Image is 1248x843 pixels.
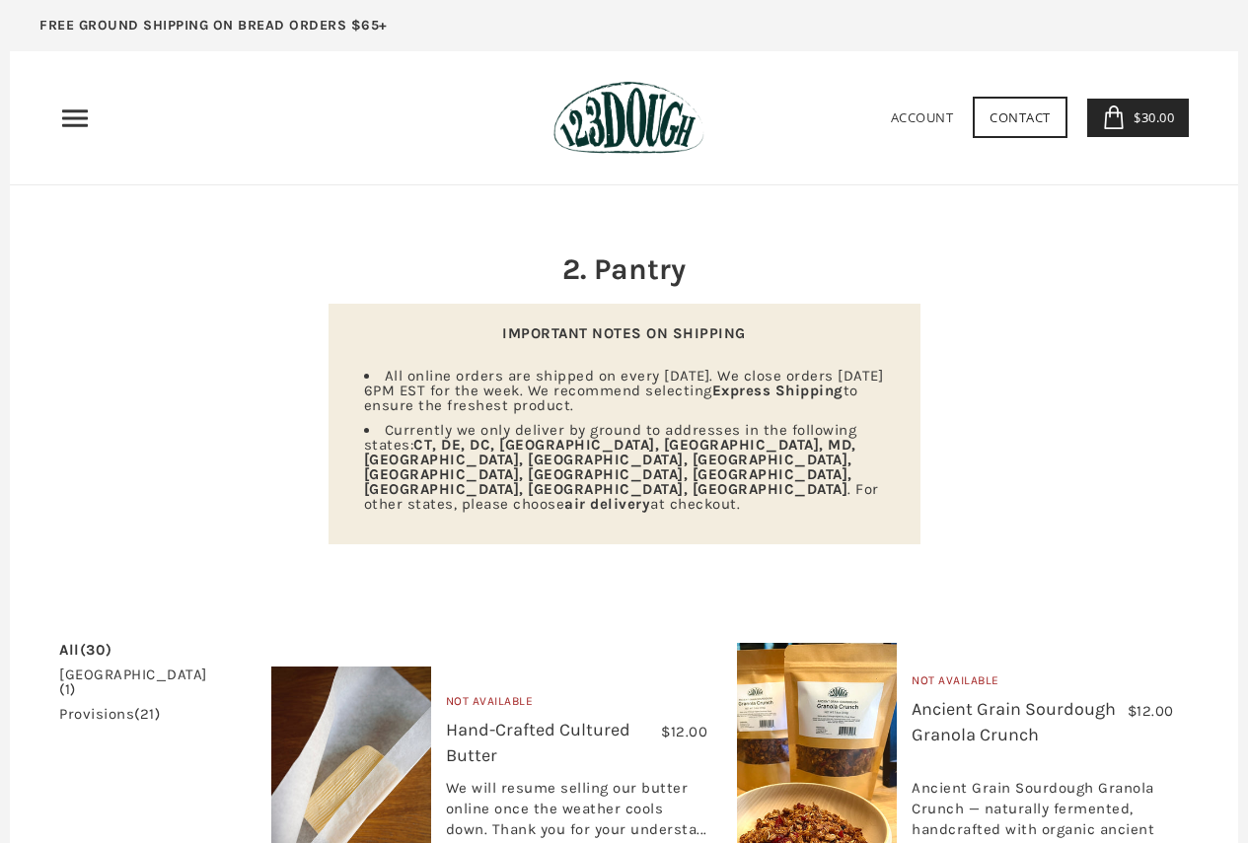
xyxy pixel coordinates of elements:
[59,667,207,697] a: [GEOGRAPHIC_DATA](1)
[502,324,746,342] strong: IMPORTANT NOTES ON SHIPPING
[891,108,954,126] a: Account
[661,723,707,740] span: $12.00
[1129,108,1174,126] span: $30.00
[80,641,112,659] span: (30)
[553,81,704,155] img: 123Dough Bakery
[912,698,1116,744] a: Ancient Grain Sourdough Granola Crunch
[329,248,920,290] h2: 2. Pantry
[1087,99,1190,137] a: $30.00
[59,680,76,698] span: (1)
[364,367,884,414] span: All online orders are shipped on every [DATE]. We close orders [DATE] 6PM EST for the week. We re...
[10,10,417,51] a: FREE GROUND SHIPPING ON BREAD ORDERS $65+
[564,495,650,513] strong: air delivery
[134,705,160,723] span: (21)
[446,719,630,765] a: Hand-Crafted Cultured Butter
[446,692,708,719] div: Not Available
[912,671,1174,698] div: Not Available
[59,103,91,134] nav: Primary
[712,382,844,399] strong: Express Shipping
[39,15,388,36] p: FREE GROUND SHIPPING ON BREAD ORDERS $65+
[364,421,879,513] span: Currently we only deliver by ground to addresses in the following states: . For other states, ple...
[364,436,856,498] strong: CT, DE, DC, [GEOGRAPHIC_DATA], [GEOGRAPHIC_DATA], MD, [GEOGRAPHIC_DATA], [GEOGRAPHIC_DATA], [GEOG...
[973,97,1067,138] a: Contact
[59,707,160,722] a: provisions(21)
[1128,702,1174,720] span: $12.00
[59,643,112,658] a: All(30)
